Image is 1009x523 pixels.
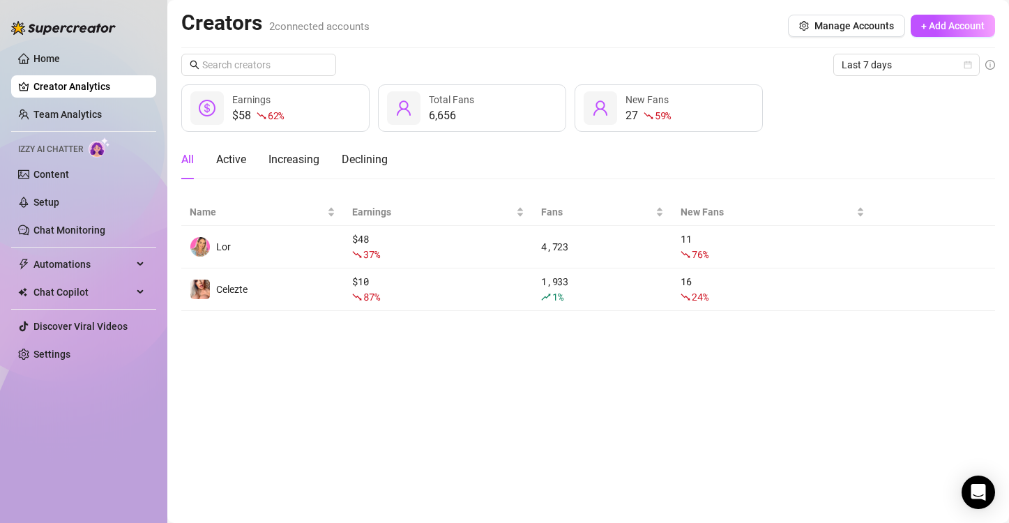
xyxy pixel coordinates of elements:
span: 2 connected accounts [269,20,370,33]
span: Lor [216,241,231,252]
span: fall [352,250,362,259]
span: fall [352,292,362,302]
span: Earnings [352,204,513,220]
span: 24 % [692,290,708,303]
span: fall [681,292,690,302]
span: info-circle [985,60,995,70]
div: Open Intercom Messenger [962,476,995,509]
span: Manage Accounts [814,20,894,31]
span: 76 % [692,248,708,261]
span: user [592,100,609,116]
span: Name [190,204,324,220]
span: fall [257,111,266,121]
a: Chat Monitoring [33,225,105,236]
div: 1,933 [541,274,664,305]
span: fall [681,250,690,259]
a: Team Analytics [33,109,102,120]
div: $ 48 [352,232,524,262]
span: + Add Account [921,20,985,31]
div: All [181,151,194,168]
div: Increasing [268,151,319,168]
a: Home [33,53,60,64]
span: Izzy AI Chatter [18,143,83,156]
a: Setup [33,197,59,208]
span: setting [799,21,809,31]
div: Active [216,151,246,168]
div: 11 [681,232,865,262]
span: New Fans [681,204,854,220]
a: Discover Viral Videos [33,321,128,332]
th: New Fans [672,199,873,226]
img: Celezte [190,280,210,299]
img: logo-BBDzfeDw.svg [11,21,116,35]
span: Automations [33,253,132,275]
span: Total Fans [429,94,474,105]
div: Declining [342,151,388,168]
h2: Creators [181,10,370,36]
th: Name [181,199,344,226]
span: search [190,60,199,70]
img: Lor [190,237,210,257]
div: $58 [232,107,284,124]
div: $ 10 [352,274,524,305]
span: 87 % [363,290,379,303]
img: AI Chatter [89,137,110,158]
span: user [395,100,412,116]
span: Last 7 days [842,54,971,75]
button: Manage Accounts [788,15,905,37]
a: Creator Analytics [33,75,145,98]
span: rise [541,292,551,302]
span: calendar [964,61,972,69]
span: Earnings [232,94,271,105]
span: Fans [541,204,653,220]
div: 4,723 [541,239,664,255]
th: Earnings [344,199,533,226]
div: 16 [681,274,865,305]
input: Search creators [202,57,317,73]
a: Content [33,169,69,180]
div: 6,656 [429,107,474,124]
span: 62 % [268,109,284,122]
span: 37 % [363,248,379,261]
th: Fans [533,199,672,226]
span: dollar-circle [199,100,215,116]
span: 1 % [552,290,563,303]
span: fall [644,111,653,121]
a: Settings [33,349,70,360]
span: 59 % [655,109,671,122]
span: thunderbolt [18,259,29,270]
span: Chat Copilot [33,281,132,303]
button: + Add Account [911,15,995,37]
div: 27 [625,107,671,124]
span: New Fans [625,94,669,105]
img: Chat Copilot [18,287,27,297]
span: Celezte [216,284,248,295]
